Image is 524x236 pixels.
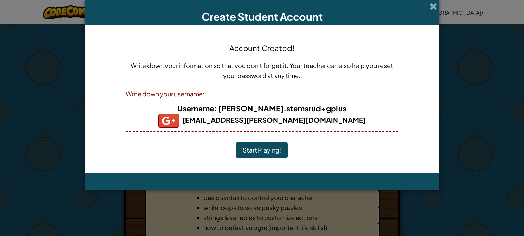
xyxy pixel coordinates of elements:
[158,116,366,124] b: [EMAIL_ADDRESS][PERSON_NAME][DOMAIN_NAME]
[158,114,179,128] img: gplus_small.png
[177,104,346,113] b: : [PERSON_NAME].stemsrud+gplus
[236,142,288,158] button: Start Playing!
[126,60,399,80] p: Write down your information so that you don't forget it. Your teacher can also help you reset you...
[229,42,294,53] h4: Account Created!
[126,89,399,99] div: Write down your username:
[177,104,214,113] span: Username
[202,10,323,23] span: Create Student Account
